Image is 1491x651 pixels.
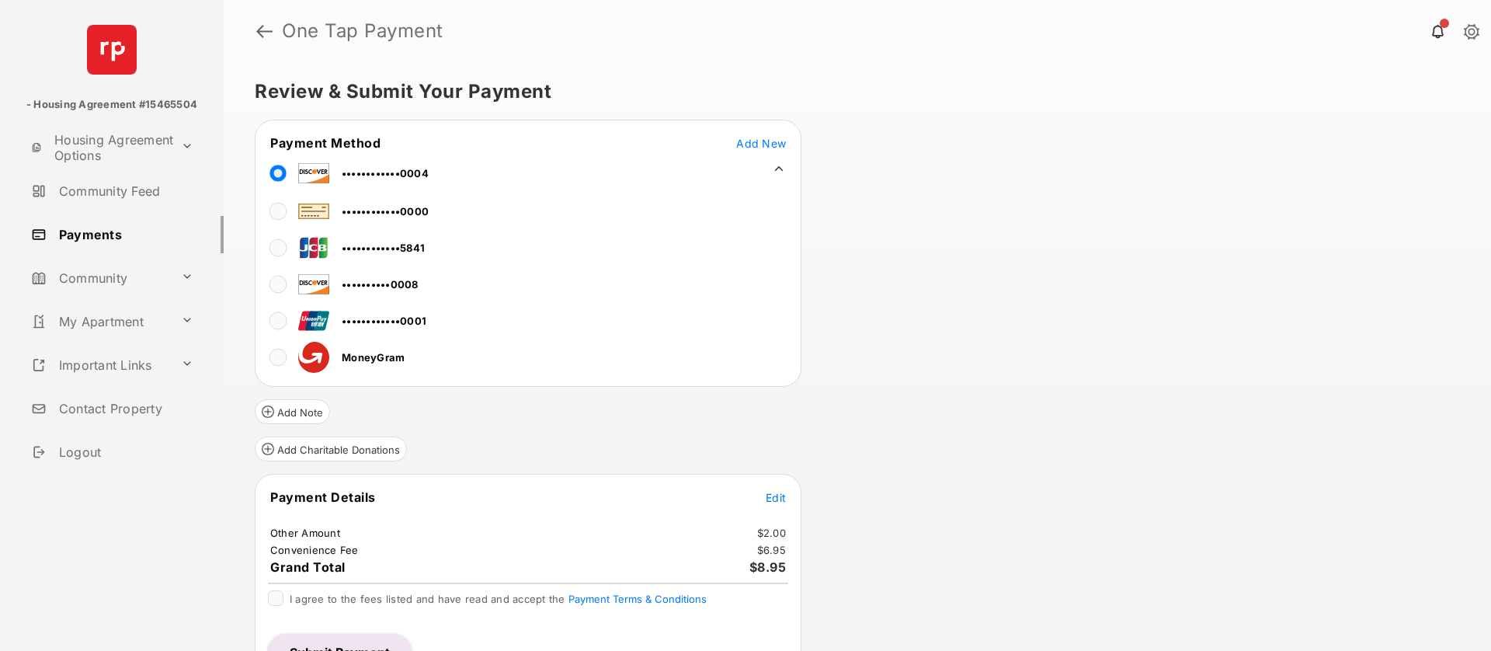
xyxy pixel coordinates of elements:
a: Important Links [25,346,175,384]
button: Add Charitable Donations [255,437,407,461]
button: Add Note [255,399,330,424]
button: I agree to the fees listed and have read and accept the [568,593,707,605]
a: Logout [25,433,224,471]
a: Payments [25,216,224,253]
span: ••••••••••••0000 [342,205,429,218]
p: - Housing Agreement #15465504 [26,97,197,113]
button: Edit [766,489,786,505]
span: ••••••••••••0004 [342,167,429,179]
span: I agree to the fees listed and have read and accept the [290,593,707,605]
span: Payment Method [270,135,381,151]
a: My Apartment [25,303,175,340]
strong: One Tap Payment [282,22,443,40]
span: $8.95 [749,559,787,575]
td: $6.95 [756,543,787,557]
span: ••••••••••••0001 [342,315,426,327]
a: Community Feed [25,172,224,210]
span: MoneyGram [342,351,405,364]
td: $2.00 [756,526,787,540]
span: ••••••••••0008 [342,278,418,291]
span: ••••••••••••5841 [342,242,425,254]
a: Housing Agreement Options [25,129,175,166]
td: Convenience Fee [269,543,360,557]
img: svg+xml;base64,PHN2ZyB4bWxucz0iaHR0cDovL3d3dy53My5vcmcvMjAwMC9zdmciIHdpZHRoPSI2NCIgaGVpZ2h0PSI2NC... [87,25,137,75]
button: Add New [736,135,786,151]
a: Community [25,259,175,297]
h5: Review & Submit Your Payment [255,82,1448,101]
span: Edit [766,491,786,504]
a: Contact Property [25,390,224,427]
span: Grand Total [270,559,346,575]
td: Other Amount [269,526,341,540]
span: Payment Details [270,489,376,505]
span: Add New [736,137,786,150]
